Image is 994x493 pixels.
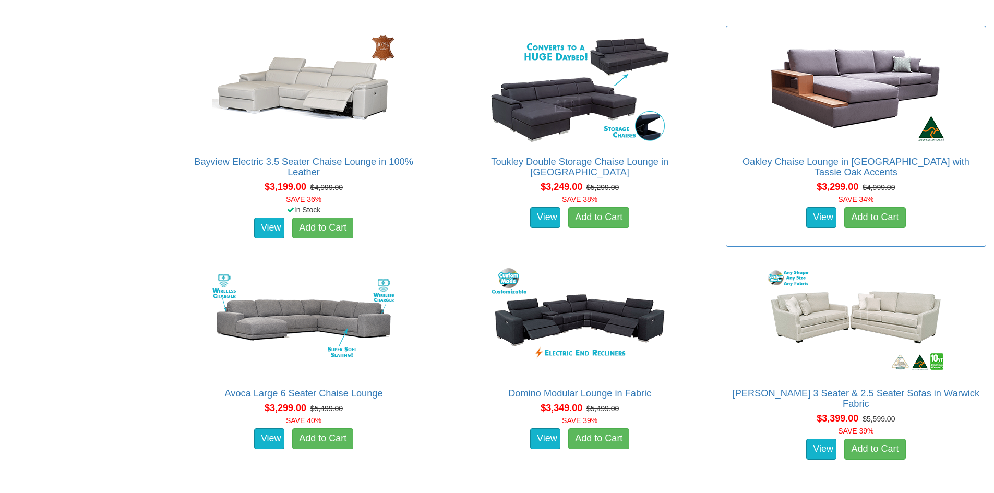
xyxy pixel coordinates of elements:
del: $4,999.00 [863,183,895,191]
img: Oakley Chaise Lounge in Fabric with Tassie Oak Accents [762,31,950,146]
a: View [806,207,836,228]
del: $5,499.00 [310,404,343,413]
img: Toukley Double Storage Chaise Lounge in Fabric [486,31,674,146]
a: Bayview Electric 3.5 Seater Chaise Lounge in 100% Leather [194,157,413,177]
a: View [530,207,560,228]
span: $3,249.00 [541,182,582,192]
a: Avoca Large 6 Seater Chaise Lounge [225,388,383,399]
a: [PERSON_NAME] 3 Seater & 2.5 Seater Sofas in Warwick Fabric [733,388,979,409]
a: View [806,439,836,460]
a: Oakley Chaise Lounge in [GEOGRAPHIC_DATA] with Tassie Oak Accents [742,157,969,177]
img: Domino Modular Lounge in Fabric [486,263,674,378]
del: $4,999.00 [310,183,343,191]
del: $5,299.00 [586,183,619,191]
font: SAVE 40% [286,416,321,425]
a: View [254,428,284,449]
a: Add to Cart [568,207,629,228]
font: SAVE 39% [838,427,873,435]
a: Add to Cart [844,439,905,460]
img: Avoca Large 6 Seater Chaise Lounge [210,263,398,378]
a: Add to Cart [292,218,353,238]
del: $5,499.00 [586,404,619,413]
span: $3,299.00 [265,403,306,413]
font: SAVE 38% [562,195,597,203]
img: Bayview Electric 3.5 Seater Chaise Lounge in 100% Leather [210,31,398,146]
a: Domino Modular Lounge in Fabric [508,388,651,399]
span: $3,399.00 [817,413,858,424]
font: SAVE 36% [286,195,321,203]
span: $3,199.00 [265,182,306,192]
a: Toukley Double Storage Chaise Lounge in [GEOGRAPHIC_DATA] [491,157,668,177]
a: Add to Cart [844,207,905,228]
img: Adele 3 Seater & 2.5 Seater Sofas in Warwick Fabric [762,263,950,378]
span: $3,299.00 [817,182,858,192]
del: $5,599.00 [863,415,895,423]
a: View [254,218,284,238]
span: $3,349.00 [541,403,582,413]
font: SAVE 39% [562,416,597,425]
a: Add to Cart [568,428,629,449]
a: Add to Cart [292,428,353,449]
font: SAVE 34% [838,195,873,203]
a: View [530,428,560,449]
div: In Stock [171,205,436,215]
